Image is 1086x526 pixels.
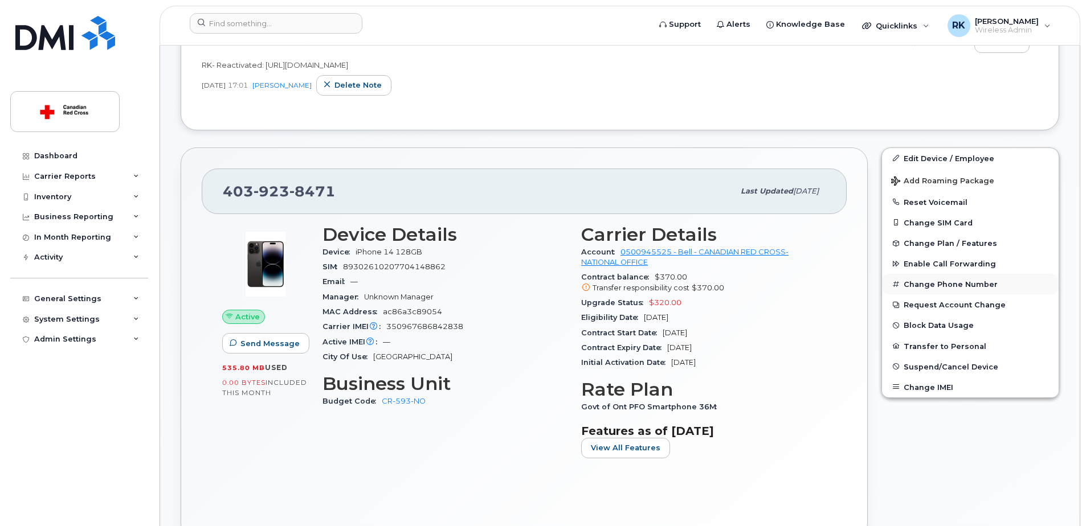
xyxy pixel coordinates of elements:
[882,274,1059,294] button: Change Phone Number
[322,352,373,361] span: City Of Use
[882,253,1059,274] button: Enable Call Forwarding
[709,13,758,36] a: Alerts
[322,248,356,256] span: Device
[669,19,701,30] span: Support
[882,336,1059,356] button: Transfer to Personal
[651,13,709,36] a: Support
[322,338,383,346] span: Active IMEI
[334,80,382,91] span: Delete note
[202,80,226,90] span: [DATE]
[373,352,452,361] span: [GEOGRAPHIC_DATA]
[322,224,568,245] h3: Device Details
[581,438,670,458] button: View All Features
[854,14,937,37] div: Quicklinks
[289,183,336,200] span: 8471
[581,402,722,411] span: Govt of Ont PFO Smartphone 36M
[581,328,663,337] span: Contract Start Date
[322,262,343,271] span: SIM
[222,379,266,387] span: 0.00 Bytes
[726,19,750,30] span: Alerts
[952,19,965,32] span: RK
[758,13,853,36] a: Knowledge Base
[190,13,362,34] input: Find something...
[581,248,620,256] span: Account
[322,322,386,331] span: Carrier IMEI
[649,298,681,307] span: $320.00
[591,442,660,453] span: View All Features
[741,187,793,195] span: Last updated
[882,356,1059,377] button: Suspend/Cancel Device
[252,81,312,89] a: [PERSON_NAME]
[222,333,309,354] button: Send Message
[644,313,668,322] span: [DATE]
[254,183,289,200] span: 923
[904,239,997,248] span: Change Plan / Features
[322,293,364,301] span: Manager
[383,338,390,346] span: —
[882,192,1059,212] button: Reset Voicemail
[316,75,391,96] button: Delete note
[581,313,644,322] span: Eligibility Date
[356,248,422,256] span: iPhone 14 128GB
[202,60,348,69] span: RK- Reactivated: [URL][DOMAIN_NAME]
[235,311,260,322] span: Active
[265,363,288,372] span: used
[364,293,434,301] span: Unknown Manager
[581,424,826,438] h3: Features as of [DATE]
[904,260,996,268] span: Enable Call Forwarding
[882,148,1059,169] a: Edit Device / Employee
[882,212,1059,233] button: Change SIM Card
[240,338,300,349] span: Send Message
[581,224,826,245] h3: Carrier Details
[882,377,1059,397] button: Change IMEI
[876,21,917,30] span: Quicklinks
[671,358,696,367] span: [DATE]
[222,378,307,397] span: included this month
[222,364,265,372] span: 535.80 MB
[322,307,383,316] span: MAC Address
[663,328,687,337] span: [DATE]
[322,397,382,405] span: Budget Code
[322,277,350,286] span: Email
[793,187,819,195] span: [DATE]
[581,273,655,281] span: Contract balance
[882,315,1059,335] button: Block Data Usage
[692,283,724,292] span: $370.00
[223,183,336,200] span: 403
[386,322,463,331] span: 350967686842838
[228,80,248,90] span: 17:01
[581,343,667,352] span: Contract Expiry Date
[593,283,689,292] span: Transfer responsibility cost
[231,230,300,298] img: image20231002-3703462-njx0qo.jpeg
[940,14,1059,37] div: Reza Khorrami
[891,176,994,187] span: Add Roaming Package
[581,379,826,400] h3: Rate Plan
[382,397,426,405] a: CR-593-NO
[882,169,1059,192] button: Add Roaming Package
[343,262,446,271] span: 89302610207704148862
[904,362,998,371] span: Suspend/Cancel Device
[350,277,358,286] span: —
[975,17,1039,26] span: [PERSON_NAME]
[581,298,649,307] span: Upgrade Status
[581,358,671,367] span: Initial Activation Date
[322,373,568,394] h3: Business Unit
[882,294,1059,315] button: Request Account Change
[667,343,692,352] span: [DATE]
[581,273,826,293] span: $370.00
[975,26,1039,35] span: Wireless Admin
[383,307,442,316] span: ac86a3c89054
[882,233,1059,253] button: Change Plan / Features
[776,19,845,30] span: Knowledge Base
[581,248,789,266] a: 0500945525 - Bell - CANADIAN RED CROSS- NATIONAL OFFICE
